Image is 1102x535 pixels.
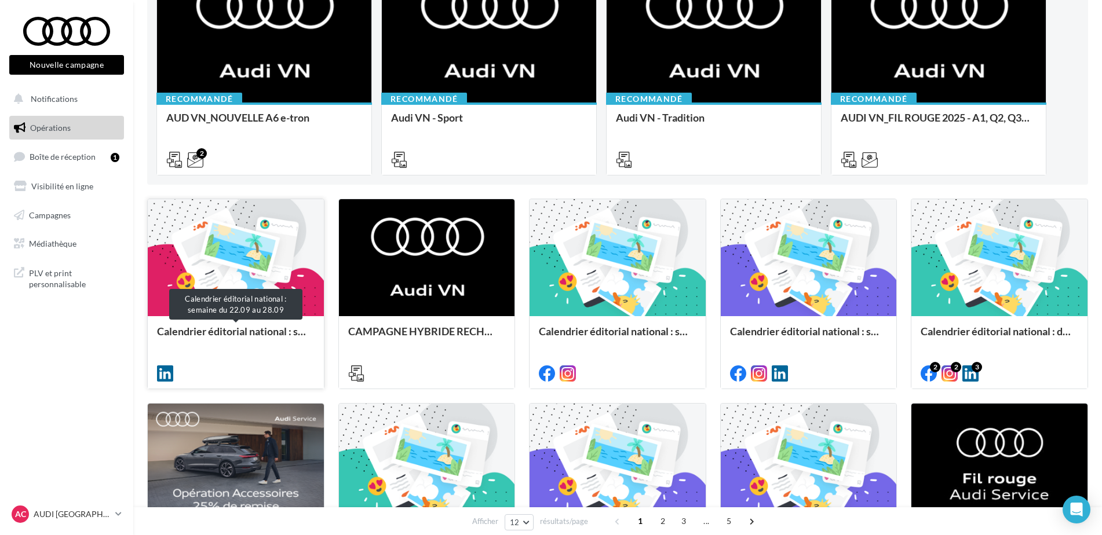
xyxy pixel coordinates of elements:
[166,112,362,135] div: AUD VN_NOUVELLE A6 e-tron
[951,362,961,372] div: 2
[30,152,96,162] span: Boîte de réception
[196,148,207,159] div: 2
[9,55,124,75] button: Nouvelle campagne
[730,325,888,349] div: Calendrier éditorial national : semaine du 08.09 au 14.09
[505,514,534,530] button: 12
[29,265,119,290] span: PLV et print personnalisable
[510,518,520,527] span: 12
[831,93,917,105] div: Recommandé
[31,181,93,191] span: Visibilité en ligne
[111,153,119,162] div: 1
[381,93,467,105] div: Recommandé
[7,87,122,111] button: Notifications
[7,116,126,140] a: Opérations
[7,261,126,295] a: PLV et print personnalisable
[29,239,76,248] span: Médiathèque
[930,362,940,372] div: 2
[7,174,126,199] a: Visibilité en ligne
[472,516,498,527] span: Afficher
[9,503,124,525] a: AC AUDI [GEOGRAPHIC_DATA]
[616,112,812,135] div: Audi VN - Tradition
[157,325,315,349] div: Calendrier éditorial national : semaine du 22.09 au 28.09
[29,210,71,219] span: Campagnes
[631,512,649,530] span: 1
[720,512,738,530] span: 5
[1063,496,1090,523] div: Open Intercom Messenger
[391,112,587,135] div: Audi VN - Sport
[156,93,242,105] div: Recommandé
[606,93,692,105] div: Recommandé
[7,232,126,256] a: Médiathèque
[7,203,126,228] a: Campagnes
[841,112,1037,135] div: AUDI VN_FIL ROUGE 2025 - A1, Q2, Q3, Q5 et Q4 e-tron
[34,508,111,520] p: AUDI [GEOGRAPHIC_DATA]
[674,512,693,530] span: 3
[7,144,126,169] a: Boîte de réception1
[15,508,26,520] span: AC
[921,325,1078,349] div: Calendrier éditorial national : du 02.09 au 15.09
[169,289,302,320] div: Calendrier éditorial national : semaine du 22.09 au 28.09
[348,325,506,349] div: CAMPAGNE HYBRIDE RECHARGEABLE
[697,512,716,530] span: ...
[31,94,78,104] span: Notifications
[654,512,672,530] span: 2
[30,123,71,133] span: Opérations
[540,516,588,527] span: résultats/page
[972,362,982,372] div: 3
[539,325,696,349] div: Calendrier éditorial national : semaine du 15.09 au 21.09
